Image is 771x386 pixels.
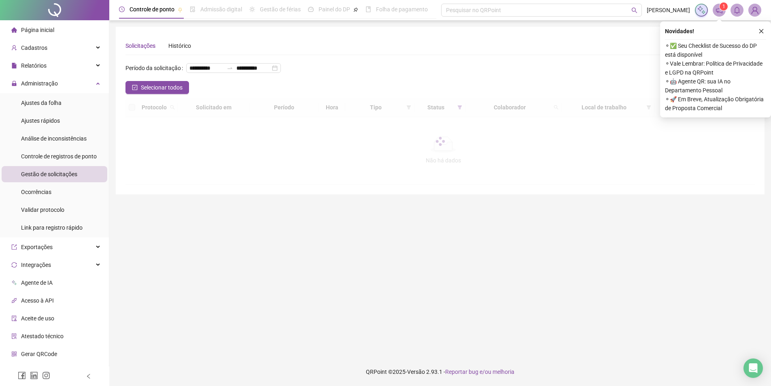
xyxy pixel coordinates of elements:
span: bell [733,6,741,14]
span: left [86,373,91,379]
span: check-square [132,85,138,90]
footer: QRPoint © 2025 - 2.93.1 - [109,358,771,386]
span: Selecionar todos [141,83,183,92]
span: clock-circle [119,6,125,12]
span: Administração [21,80,58,87]
span: dashboard [308,6,314,12]
span: Integrações [21,262,51,268]
label: Período da solicitação [125,62,186,75]
span: Gestão de solicitações [21,171,77,177]
span: Novidades ! [665,27,694,36]
span: close [758,28,764,34]
span: ⚬ ✅ Seu Checklist de Sucesso do DP está disponível [665,41,766,59]
span: Exportações [21,244,53,250]
span: Admissão digital [200,6,242,13]
button: Selecionar todos [125,81,189,94]
span: Ajustes rápidos [21,117,60,124]
span: sun [249,6,255,12]
span: Relatórios [21,62,47,69]
div: Histórico [168,41,191,50]
span: Acesso à API [21,297,54,304]
img: 50702 [749,4,761,16]
span: export [11,244,17,250]
sup: 1 [720,2,728,11]
span: Validar protocolo [21,207,64,213]
span: 1 [722,4,725,9]
div: Open Intercom Messenger [743,358,763,378]
span: Link para registro rápido [21,224,83,231]
span: Aceite de uso [21,315,54,322]
span: ⚬ 🤖 Agente QR: sua IA no Departamento Pessoal [665,77,766,95]
span: api [11,298,17,303]
span: Ocorrências [21,189,51,195]
span: Reportar bug e/ou melhoria [445,369,514,375]
span: Versão [407,369,425,375]
span: ⚬ 🚀 Em Breve, Atualização Obrigatória de Proposta Comercial [665,95,766,113]
span: Controle de ponto [130,6,174,13]
span: Controle de registros de ponto [21,153,97,160]
span: Gerar QRCode [21,351,57,357]
span: book [365,6,371,12]
span: instagram [42,371,50,380]
span: sync [11,262,17,268]
img: sparkle-icon.fc2bf0ac1784a2077858766a79e2daf3.svg [697,6,706,15]
span: solution [11,333,17,339]
span: file [11,63,17,68]
span: Atestado técnico [21,333,64,339]
span: Folha de pagamento [376,6,428,13]
span: Análise de inconsistências [21,135,87,142]
span: swap-right [227,65,233,71]
span: user-add [11,45,17,51]
span: to [227,65,233,71]
span: file-done [190,6,195,12]
span: notification [716,6,723,14]
span: facebook [18,371,26,380]
span: pushpin [178,7,183,12]
span: Agente de IA [21,279,53,286]
span: pushpin [353,7,358,12]
span: home [11,27,17,33]
span: [PERSON_NAME] [647,6,690,15]
span: qrcode [11,351,17,357]
span: Página inicial [21,27,54,33]
div: Solicitações [125,41,155,50]
span: Ajustes da folha [21,100,62,106]
span: audit [11,316,17,321]
span: search [631,7,637,13]
span: Cadastros [21,45,47,51]
span: Gestão de férias [260,6,301,13]
span: linkedin [30,371,38,380]
span: ⚬ Vale Lembrar: Política de Privacidade e LGPD na QRPoint [665,59,766,77]
span: lock [11,81,17,86]
span: Painel do DP [319,6,350,13]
